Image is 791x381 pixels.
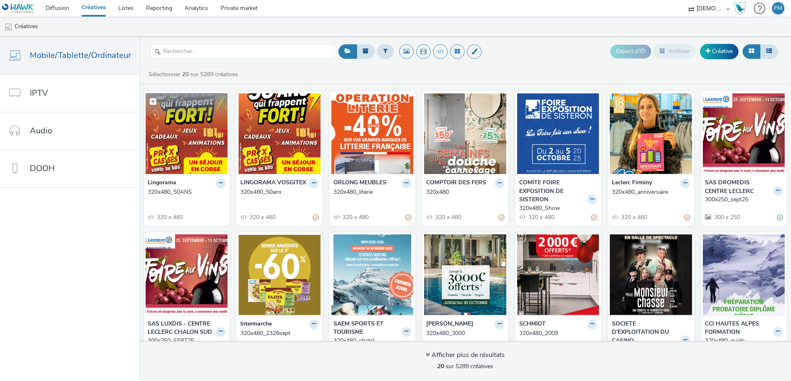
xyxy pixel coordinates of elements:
[148,178,176,188] strong: Lingorama
[612,320,678,345] strong: SOCIETE D'EXPLOITATION DU CASINO
[437,362,493,370] span: sur 5289 créatives
[517,234,599,315] img: 320x480_2009 visual
[426,188,504,196] a: 320x480
[519,329,594,338] div: 320x480_2009
[148,188,225,196] a: 320x480_50ANS
[333,188,411,196] a: 320x480_literie
[610,234,692,315] img: 320x480_Chasse visual
[612,178,652,188] strong: Leclerc Firminy
[610,93,692,174] img: 320x480_anniversaire visual
[705,320,771,337] strong: CCI HAUTES ALPES FORMATION
[30,125,52,137] span: Audio
[760,44,778,58] button: Liste
[426,320,473,329] strong: [PERSON_NAME]
[705,195,779,204] div: 300x250_sept25
[148,188,222,196] div: 320x480_50ANS
[610,45,651,58] button: Export d'ID
[148,337,222,345] div: 300x250_SEPT25
[156,213,183,221] span: 320 x 480
[333,178,386,188] strong: ORLONG MEUBLES
[30,49,131,61] span: Mobile/Tablette/Ordinateur
[684,213,690,222] div: Partiellement valide
[331,234,413,315] img: 320x480_chatel visual
[148,70,241,78] a: Sélectionner sur 5289 créatives
[705,337,779,345] div: 320x480_guide
[517,93,599,174] img: 320x480_Show visual
[4,23,12,31] img: mobile
[705,337,783,345] a: 320x480_guide
[333,320,400,337] strong: SAEM SPORTS ET TOURISME
[437,362,444,370] strong: 20
[774,2,782,14] div: FM
[249,213,276,221] span: 320 x 480
[612,188,686,196] div: 320x480_anniversaire
[426,188,501,196] div: 320x480
[30,162,55,174] span: DOOH
[238,234,320,315] img: 320x480_2328sept visual
[240,329,315,338] div: 320x480_2328sept
[148,337,225,345] a: 300x250_SEPT25
[620,213,647,221] span: 320 x 480
[426,329,501,338] div: 320x480_3000
[240,188,315,196] div: 320x480_50ans
[333,337,411,345] a: 320x480_chatel
[519,178,585,204] strong: COMITE FOIRE EXPOSITION DE SISTERON
[424,93,506,174] img: 320x480 visual
[705,195,783,204] a: 300x250_sept25
[734,2,750,15] a: Hawk Academy
[240,178,306,188] strong: LINGORAMA VOSGITEX
[240,320,272,329] strong: Intermarche
[519,329,597,338] a: 320x480_2009
[499,213,504,222] div: Partiellement valide
[2,3,34,14] img: undefined Logo
[777,213,783,222] div: Valide
[713,213,740,221] span: 300 x 250
[426,350,505,360] div: Afficher plus de résultats
[519,320,546,329] strong: SCHMIDT
[653,44,696,58] button: Archiver
[519,204,594,212] div: 320x480_Show
[182,70,189,78] strong: 20
[146,93,228,174] img: 320x480_50ANS visual
[434,213,461,221] span: 320 x 480
[703,93,785,174] img: 300x250_sept25 visual
[703,234,785,315] img: 320x480_guide visual
[734,2,746,15] img: Hawk Academy
[591,213,597,222] div: Partiellement valide
[527,213,554,221] span: 320 x 480
[612,188,690,196] a: 320x480_anniversaire
[333,337,408,345] div: 320x480_chatel
[148,320,214,337] strong: SAS LUXDIS - CENTRE LECLERC CHALON SUD
[146,234,228,315] img: 300x250_SEPT25 visual
[331,93,413,174] img: 320x480_literie visual
[426,329,504,338] a: 320x480_3000
[150,44,336,59] input: Rechercher...
[238,93,320,174] img: 320x480_50ans visual
[313,213,319,222] div: Partiellement valide
[700,44,738,59] a: Créative
[240,329,318,338] a: 320x480_2328sept
[333,188,408,196] div: 320x480_literie
[705,178,771,195] strong: SAS DROMEDIS CENTRE LECLERC
[240,188,318,196] a: 320x480_50ans
[743,44,760,58] button: Grille
[342,213,369,221] span: 320 x 480
[405,213,411,222] div: Partiellement valide
[424,234,506,315] img: 320x480_3000 visual
[519,204,597,212] a: 320x480_Show
[426,178,486,188] strong: COMPTOIR DES FERS
[30,87,48,99] span: IPTV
